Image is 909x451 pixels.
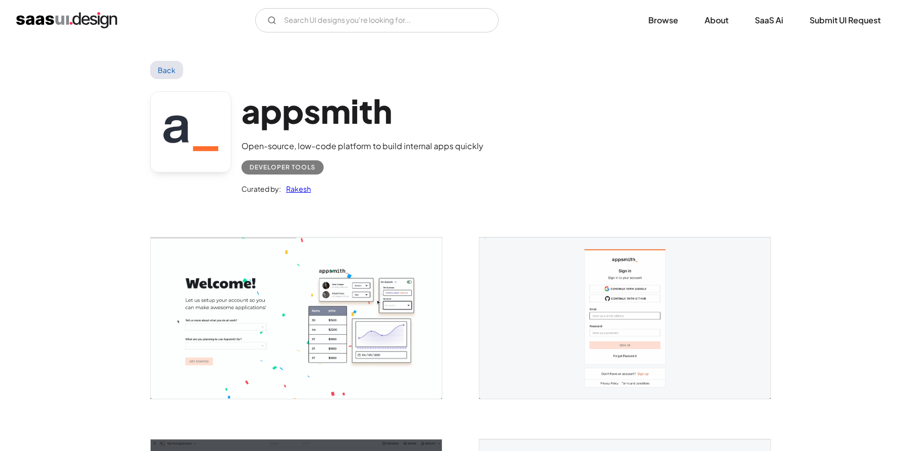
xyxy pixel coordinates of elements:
[16,12,117,28] a: home
[250,161,316,174] div: Developer tools
[241,140,483,152] div: Open-source, low-code platform to build internal apps quickly
[151,237,442,399] a: open lightbox
[797,9,893,31] a: Submit UI Request
[743,9,795,31] a: SaaS Ai
[241,91,483,130] h1: appsmith
[636,9,690,31] a: Browse
[281,183,311,195] a: Rakesh
[479,237,771,399] a: open lightbox
[241,183,281,195] div: Curated by:
[255,8,499,32] form: Email Form
[151,237,442,399] img: 6423b6a221de6a23f89f3832_appsmith%20-%20Welcome%20screen.png
[692,9,741,31] a: About
[479,237,771,399] img: 6423b6a28d836723082183cb_appsmith%20-%20Sign%20In.png
[255,8,499,32] input: Search UI designs you're looking for...
[150,61,183,79] a: Back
